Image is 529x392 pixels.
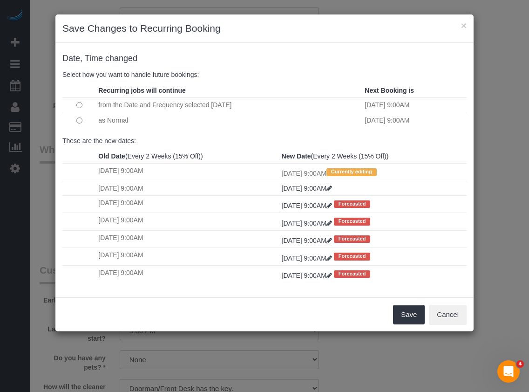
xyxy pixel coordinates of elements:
[334,200,371,208] span: Forecasted
[282,220,334,227] a: [DATE] 9:00AM
[96,181,279,195] td: [DATE] 9:00AM
[362,97,467,113] td: [DATE] 9:00AM
[362,113,467,128] td: [DATE] 9:00AM
[365,87,414,94] strong: Next Booking is
[62,54,103,63] span: Date, Time
[282,272,334,279] a: [DATE] 9:00AM
[62,136,467,145] p: These are the new dates:
[497,360,520,383] iframe: Intercom live chat
[282,254,334,262] a: [DATE] 9:00AM
[334,235,371,243] span: Forecasted
[282,202,334,209] a: [DATE] 9:00AM
[98,87,185,94] strong: Recurring jobs will continue
[98,152,125,160] strong: Old Date
[96,164,279,181] td: [DATE] 9:00AM
[334,218,371,225] span: Forecasted
[96,113,362,128] td: as Normal
[334,270,371,278] span: Forecasted
[516,360,524,368] span: 4
[326,168,377,176] span: Currently editing
[96,195,279,213] td: [DATE] 9:00AM
[282,237,334,244] a: [DATE] 9:00AM
[62,54,467,63] h4: changed
[96,248,279,265] td: [DATE] 9:00AM
[62,21,467,35] h3: Save Changes to Recurring Booking
[279,164,467,181] td: [DATE] 9:00AM
[96,265,279,282] td: [DATE] 9:00AM
[393,305,425,324] button: Save
[279,149,467,164] th: (Every 2 Weeks (15% Off))
[96,213,279,230] td: [DATE] 9:00AM
[429,305,467,324] button: Cancel
[96,230,279,248] td: [DATE] 9:00AM
[96,149,279,164] th: (Every 2 Weeks (15% Off))
[62,70,467,79] p: Select how you want to handle future bookings:
[96,97,362,113] td: from the Date and Frequency selected [DATE]
[282,152,311,160] strong: New Date
[461,21,467,30] button: ×
[334,253,371,260] span: Forecasted
[282,185,332,192] a: [DATE] 9:00AM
